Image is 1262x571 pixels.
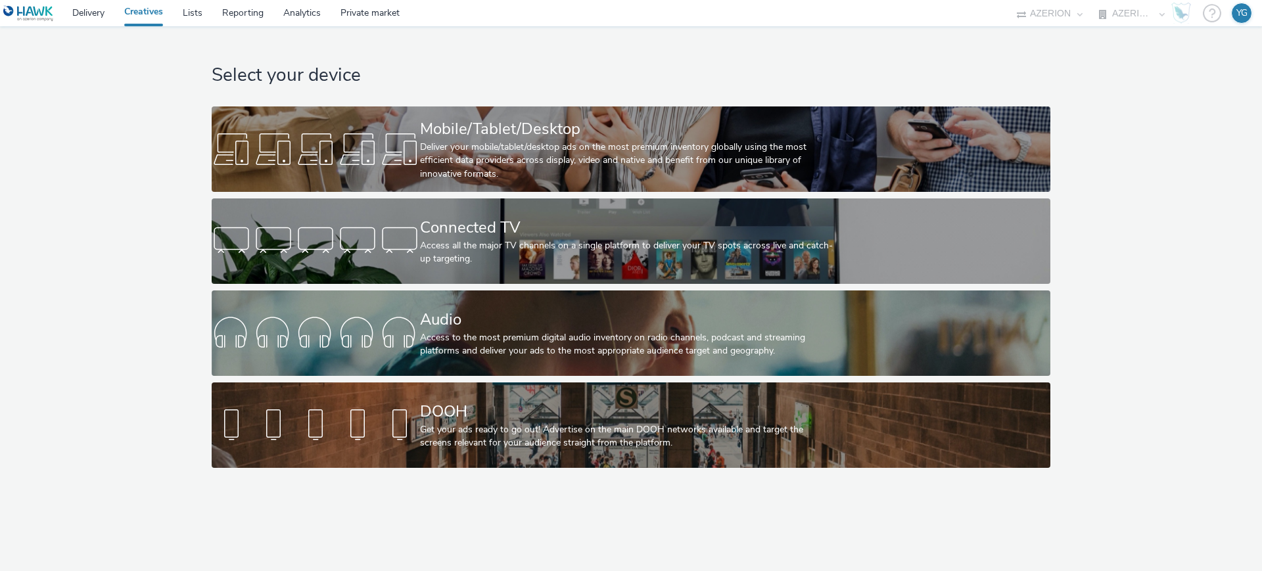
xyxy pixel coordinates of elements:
[420,118,837,141] div: Mobile/Tablet/Desktop
[1171,3,1196,24] a: Hawk Academy
[420,331,837,358] div: Access to the most premium digital audio inventory on radio channels, podcast and streaming platf...
[420,216,837,239] div: Connected TV
[420,239,837,266] div: Access all the major TV channels on a single platform to deliver your TV spots across live and ca...
[420,141,837,181] div: Deliver your mobile/tablet/desktop ads on the most premium inventory globally using the most effi...
[3,5,54,22] img: undefined Logo
[212,63,1050,88] h1: Select your device
[212,198,1050,284] a: Connected TVAccess all the major TV channels on a single platform to deliver your TV spots across...
[212,382,1050,468] a: DOOHGet your ads ready to go out! Advertise on the main DOOH networks available and target the sc...
[212,290,1050,376] a: AudioAccess to the most premium digital audio inventory on radio channels, podcast and streaming ...
[1171,3,1191,24] img: Hawk Academy
[420,308,837,331] div: Audio
[1236,3,1248,23] div: YG
[212,106,1050,192] a: Mobile/Tablet/DesktopDeliver your mobile/tablet/desktop ads on the most premium inventory globall...
[420,400,837,423] div: DOOH
[420,423,837,450] div: Get your ads ready to go out! Advertise on the main DOOH networks available and target the screen...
